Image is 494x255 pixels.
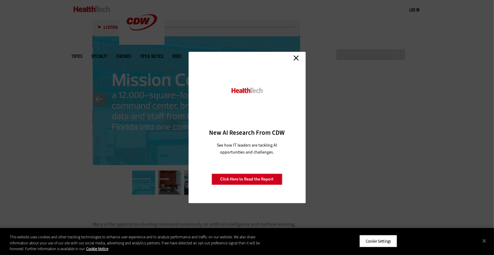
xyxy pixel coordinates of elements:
[199,128,295,137] h3: New AI Research From CDW
[10,234,272,252] div: This website uses cookies and other tracking technologies to enhance user experience and to analy...
[212,174,283,185] a: Click Here to Read the Report
[478,234,491,247] button: Close
[359,235,397,247] button: Cookie Settings
[86,246,108,251] a: More information about your privacy
[231,87,263,94] img: HealthTech_0.png
[292,53,301,62] a: Close
[210,142,284,156] p: See how IT leaders are tackling AI opportunities and challenges.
